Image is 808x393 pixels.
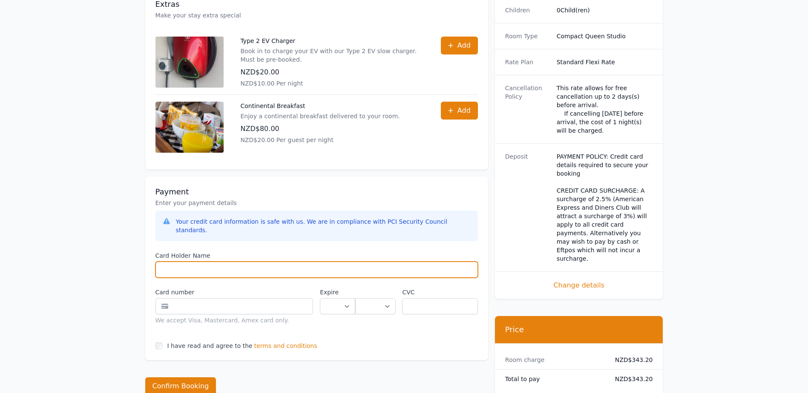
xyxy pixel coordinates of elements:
[457,105,471,116] span: Add
[402,288,477,296] label: CVC
[505,325,653,335] h3: Price
[608,375,653,383] dd: NZD$343.20
[557,84,653,135] div: This rate allows for free cancellation up to 2 days(s) before arrival. If cancelling [DATE] befor...
[241,102,400,110] p: Continental Breakfast
[320,288,355,296] label: Expire
[155,288,313,296] label: Card number
[155,251,478,260] label: Card Holder Name
[505,32,550,40] dt: Room Type
[241,67,424,77] p: NZD$20.00
[505,152,550,263] dt: Deposit
[155,102,224,153] img: Continental Breakfast
[155,316,313,325] div: We accept Visa, Mastercard, Amex card only.
[241,112,400,120] p: Enjoy a continental breakfast delivered to your room.
[241,136,400,144] p: NZD$20.00 Per guest per night
[505,6,550,14] dt: Children
[241,47,424,64] p: Book in to charge your EV with our Type 2 EV slow charger. Must be pre-booked.
[155,37,224,88] img: Type 2 EV Charger
[505,375,601,383] dt: Total to pay
[241,79,424,88] p: NZD$10.00 Per night
[254,342,317,350] span: terms and conditions
[557,152,653,263] dd: PAYMENT POLICY: Credit card details required to secure your booking CREDIT CARD SURCHARGE: A surc...
[167,342,253,349] label: I have read and agree to the
[155,11,478,20] p: Make your stay extra special
[505,84,550,135] dt: Cancellation Policy
[505,280,653,290] span: Change details
[457,40,471,51] span: Add
[241,124,400,134] p: NZD$80.00
[557,58,653,66] dd: Standard Flexi Rate
[505,58,550,66] dt: Rate Plan
[608,356,653,364] dd: NZD$343.20
[241,37,424,45] p: Type 2 EV Charger
[176,217,471,234] div: Your credit card information is safe with us. We are in compliance with PCI Security Council stan...
[441,37,478,54] button: Add
[155,187,478,197] h3: Payment
[557,6,653,14] dd: 0 Child(ren)
[355,288,395,296] label: .
[441,102,478,120] button: Add
[557,32,653,40] dd: Compact Queen Studio
[505,356,601,364] dt: Room charge
[155,199,478,207] p: Enter your payment details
